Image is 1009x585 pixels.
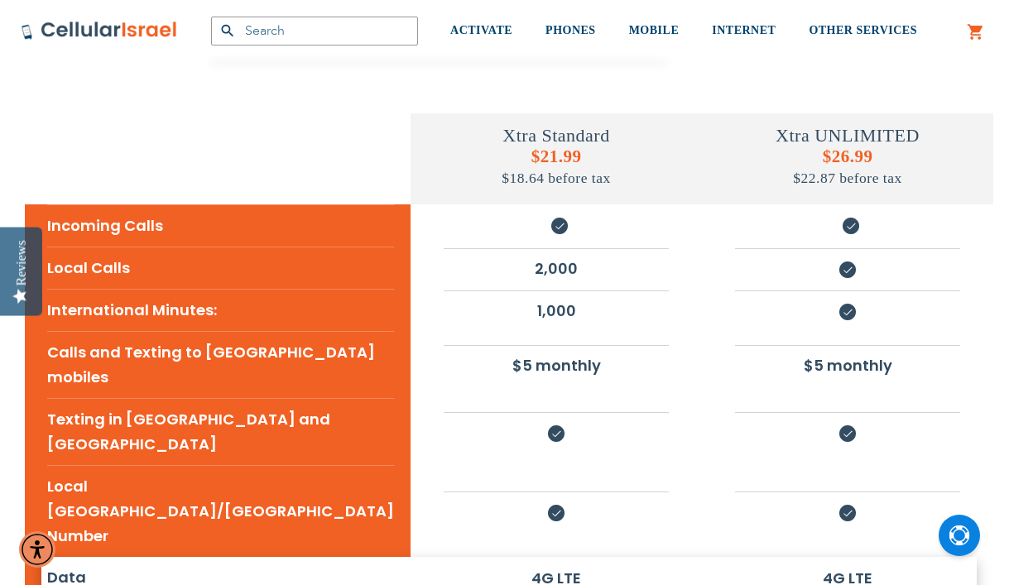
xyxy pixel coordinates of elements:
[47,289,394,331] li: International Minutes:
[47,331,394,398] li: Calls and Texting to [GEOGRAPHIC_DATA] mobiles
[444,290,669,330] li: 1,000
[47,204,394,247] li: Incoming Calls
[444,345,669,385] li: $5 monthly
[444,248,669,288] li: 2,000
[47,398,394,465] li: Texting in [GEOGRAPHIC_DATA] and [GEOGRAPHIC_DATA]
[629,24,680,36] span: MOBILE
[809,24,917,36] span: OTHER SERVICES
[502,170,610,186] span: $18.64 before tax
[47,465,394,557] li: Local [GEOGRAPHIC_DATA]/[GEOGRAPHIC_DATA] Number
[450,24,512,36] span: ACTIVATE
[545,24,596,36] span: PHONES
[411,125,702,146] h4: Xtra Standard
[702,125,993,146] h4: Xtra UNLIMITED
[21,21,178,41] img: Cellular Israel Logo
[211,17,418,46] input: Search
[735,345,960,385] li: $5 monthly
[793,170,901,186] span: $22.87 before tax
[14,240,29,285] div: Reviews
[712,24,776,36] span: INTERNET
[47,247,394,289] li: Local Calls
[19,531,55,568] div: Accessibility Menu
[702,146,993,188] h5: $26.99
[411,146,702,188] h5: $21.99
